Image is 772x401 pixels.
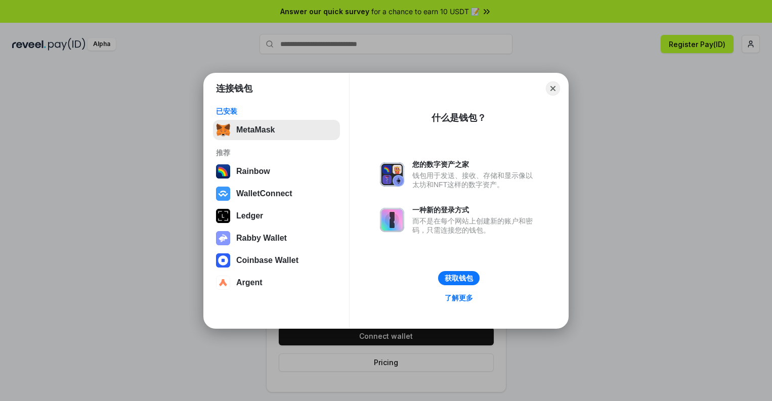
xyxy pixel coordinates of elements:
img: svg+xml,%3Csvg%20width%3D%2228%22%20height%3D%2228%22%20viewBox%3D%220%200%2028%2028%22%20fill%3D... [216,276,230,290]
div: 您的数字资产之家 [412,160,538,169]
div: 获取钱包 [445,274,473,283]
div: 什么是钱包？ [432,112,486,124]
div: 了解更多 [445,293,473,302]
button: Rabby Wallet [213,228,340,248]
div: 而不是在每个网站上创建新的账户和密码，只需连接您的钱包。 [412,216,538,235]
button: WalletConnect [213,184,340,204]
img: svg+xml,%3Csvg%20xmlns%3D%22http%3A%2F%2Fwww.w3.org%2F2000%2Fsvg%22%20fill%3D%22none%22%20viewBox... [380,208,404,232]
button: Coinbase Wallet [213,250,340,271]
div: Ledger [236,211,263,220]
img: svg+xml,%3Csvg%20xmlns%3D%22http%3A%2F%2Fwww.w3.org%2F2000%2Fsvg%22%20fill%3D%22none%22%20viewBox... [380,162,404,187]
div: Rainbow [236,167,270,176]
button: 获取钱包 [438,271,480,285]
img: svg+xml,%3Csvg%20width%3D%2228%22%20height%3D%2228%22%20viewBox%3D%220%200%2028%2028%22%20fill%3D... [216,187,230,201]
a: 了解更多 [439,291,479,304]
div: Argent [236,278,263,287]
button: Argent [213,273,340,293]
div: 已安装 [216,107,337,116]
div: Coinbase Wallet [236,256,298,265]
img: svg+xml,%3Csvg%20xmlns%3D%22http%3A%2F%2Fwww.w3.org%2F2000%2Fsvg%22%20width%3D%2228%22%20height%3... [216,209,230,223]
img: svg+xml,%3Csvg%20width%3D%22120%22%20height%3D%22120%22%20viewBox%3D%220%200%20120%20120%22%20fil... [216,164,230,179]
button: MetaMask [213,120,340,140]
img: svg+xml,%3Csvg%20fill%3D%22none%22%20height%3D%2233%22%20viewBox%3D%220%200%2035%2033%22%20width%... [216,123,230,137]
img: svg+xml,%3Csvg%20xmlns%3D%22http%3A%2F%2Fwww.w3.org%2F2000%2Fsvg%22%20fill%3D%22none%22%20viewBox... [216,231,230,245]
div: MetaMask [236,125,275,135]
div: WalletConnect [236,189,292,198]
button: Rainbow [213,161,340,182]
button: Ledger [213,206,340,226]
div: Rabby Wallet [236,234,287,243]
div: 推荐 [216,148,337,157]
div: 一种新的登录方式 [412,205,538,214]
div: 钱包用于发送、接收、存储和显示像以太坊和NFT这样的数字资产。 [412,171,538,189]
img: svg+xml,%3Csvg%20width%3D%2228%22%20height%3D%2228%22%20viewBox%3D%220%200%2028%2028%22%20fill%3D... [216,253,230,268]
button: Close [546,81,560,96]
h1: 连接钱包 [216,82,252,95]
